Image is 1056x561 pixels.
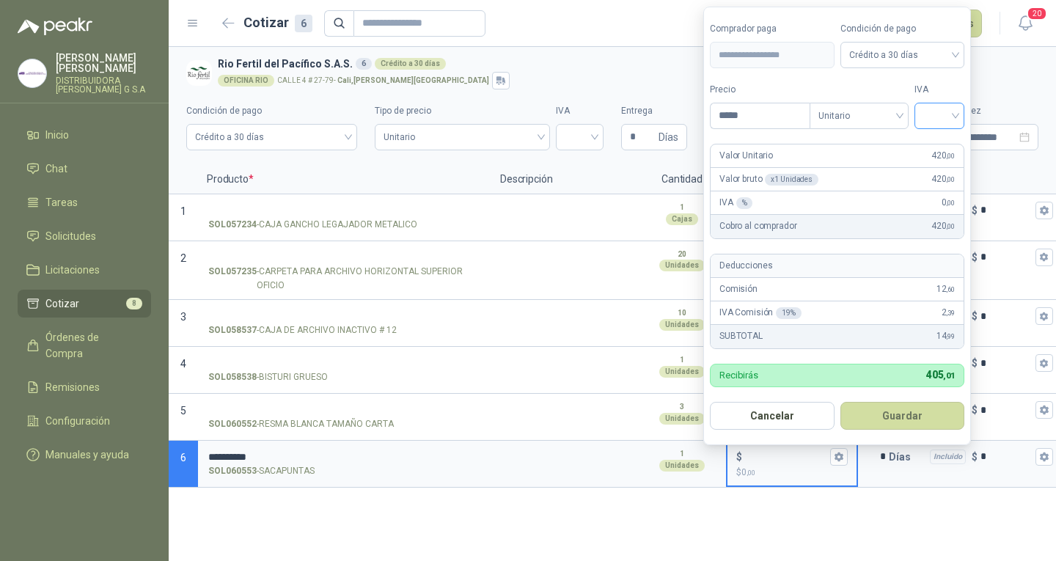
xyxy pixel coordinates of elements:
input: Incluido $ [980,252,1033,263]
div: Unidades [659,413,705,425]
span: 420 [931,219,955,233]
a: Cotizar8 [18,290,151,318]
p: DISTRIBUIDORA [PERSON_NAME] G S.A [56,76,151,94]
p: IVA Comisión [719,306,802,320]
span: Manuales y ayuda [45,447,129,463]
input: SOL057234-CAJA GANCHO LEGAJADOR METALICO [208,205,481,216]
span: Configuración [45,413,110,429]
span: 4 [180,358,186,370]
div: 6 [356,58,372,70]
p: 20 [678,249,686,260]
button: Incluido $ [1035,401,1053,419]
p: Valor bruto [719,172,818,186]
span: ,99 [946,332,955,340]
strong: SOL060552 [208,417,257,431]
div: x 1 Unidades [765,174,818,186]
h3: Rio Fertil del Pacífico S.A.S. [218,56,1033,72]
p: 1 [680,354,684,366]
label: IVA [556,104,604,118]
strong: SOL060553 [208,464,257,478]
label: Condición de pago [186,104,357,118]
span: Crédito a 30 días [195,126,348,148]
a: Manuales y ayuda [18,441,151,469]
span: Unitario [818,105,900,127]
span: Días [659,125,678,150]
h2: Cotizar [243,12,312,33]
strong: SOL057235 [208,265,257,293]
button: Cancelar [710,402,835,430]
span: ,00 [747,469,755,477]
span: 6 [180,452,186,463]
p: - CARPETA PARA ARCHIVO HORIZONTAL SUPERIOR OFICIO [208,265,481,293]
p: $ [972,308,978,324]
p: [PERSON_NAME] [PERSON_NAME] [56,53,151,73]
button: Incluido $ [1035,202,1053,219]
strong: SOL058537 [208,323,257,337]
p: Producto [198,165,491,194]
label: IVA [914,83,964,97]
p: 10 [678,307,686,319]
p: 1 [680,448,684,460]
label: Entrega [621,104,687,118]
span: 8 [126,298,142,309]
img: Logo peakr [18,18,92,35]
p: $ [972,402,978,418]
p: 3 [680,401,684,413]
div: Unidades [659,260,705,271]
button: Incluido $ [1035,354,1053,372]
a: Remisiones [18,373,151,401]
button: 20 [1012,10,1038,37]
button: Incluido $ [1035,448,1053,466]
span: Chat [45,161,67,177]
span: ,39 [946,309,955,317]
span: ,00 [946,199,955,207]
span: Órdenes de Compra [45,329,137,362]
input: Incluido $ [980,451,1033,462]
span: 0 [741,467,755,477]
input: SOL060552-RESMA BLANCA TAMAÑO CARTA [208,405,481,416]
span: 405 [926,369,955,381]
p: $ [972,355,978,371]
span: 2 [942,306,955,320]
input: Incluido $ [980,205,1033,216]
div: % [736,197,753,209]
p: $ [736,466,848,480]
img: Company Logo [18,59,46,87]
p: - BISTURI GRUESO [208,370,328,384]
strong: Cali , [PERSON_NAME][GEOGRAPHIC_DATA] [337,76,489,84]
span: ,00 [946,152,955,160]
p: Comisión [719,282,758,296]
input: SOL057235-CARPETA PARA ARCHIVO HORIZONTAL SUPERIOR OFICIO [208,252,481,263]
span: ,00 [946,222,955,230]
div: 19 % [776,307,802,319]
strong: SOL057234 [208,218,257,232]
p: IVA [719,196,752,210]
strong: SOL058538 [208,370,257,384]
span: 420 [931,172,955,186]
span: Inicio [45,127,69,143]
span: 2 [180,252,186,264]
button: $$0,00 [830,448,848,466]
p: Recibirás [719,370,758,380]
p: Descripción [491,165,638,194]
p: Cantidad [638,165,726,194]
div: Incluido [930,450,966,464]
p: CALLE 4 # 27-79 - [277,77,489,84]
p: $ [972,449,978,465]
div: Unidades [659,460,705,472]
a: Chat [18,155,151,183]
div: Cajas [666,213,698,225]
div: 6 [295,15,312,32]
a: Inicio [18,121,151,149]
p: 1 [680,202,684,213]
div: Unidades [659,319,705,331]
button: Incluido $ [1035,249,1053,266]
span: 14 [936,329,955,343]
div: OFICINA RIO [218,75,274,87]
label: Condición de pago [840,22,965,36]
span: Cotizar [45,296,79,312]
a: Órdenes de Compra [18,323,151,367]
a: Solicitudes [18,222,151,250]
label: Tipo de precio [375,104,549,118]
div: Unidades [659,366,705,378]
